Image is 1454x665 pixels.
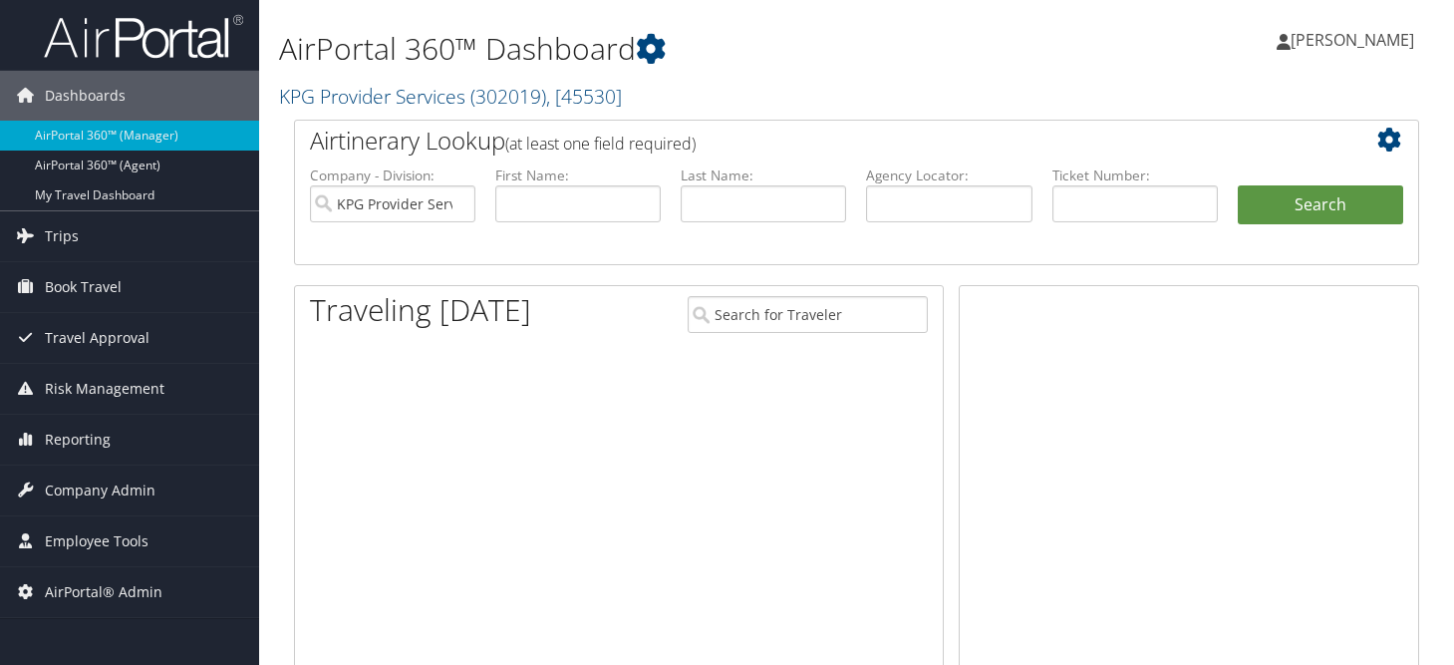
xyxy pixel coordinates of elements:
span: , [ 45530 ] [546,83,622,110]
span: [PERSON_NAME] [1291,29,1414,51]
a: KPG Provider Services [279,83,622,110]
input: Search for Traveler [688,296,928,333]
span: Dashboards [45,71,126,121]
span: ( 302019 ) [470,83,546,110]
span: Travel Approval [45,313,149,363]
span: Trips [45,211,79,261]
label: Ticket Number: [1052,166,1218,185]
button: Search [1238,185,1403,225]
h1: Traveling [DATE] [310,289,531,331]
label: First Name: [495,166,661,185]
label: Last Name: [681,166,846,185]
h2: Airtinerary Lookup [310,124,1309,158]
span: (at least one field required) [505,133,696,155]
span: Employee Tools [45,516,148,566]
label: Agency Locator: [866,166,1031,185]
span: Reporting [45,415,111,465]
span: Book Travel [45,262,122,312]
img: airportal-logo.png [44,13,243,60]
span: Risk Management [45,364,164,414]
label: Company - Division: [310,166,475,185]
span: AirPortal® Admin [45,567,162,617]
h1: AirPortal 360™ Dashboard [279,28,1049,70]
span: Company Admin [45,466,155,515]
a: [PERSON_NAME] [1277,10,1434,70]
